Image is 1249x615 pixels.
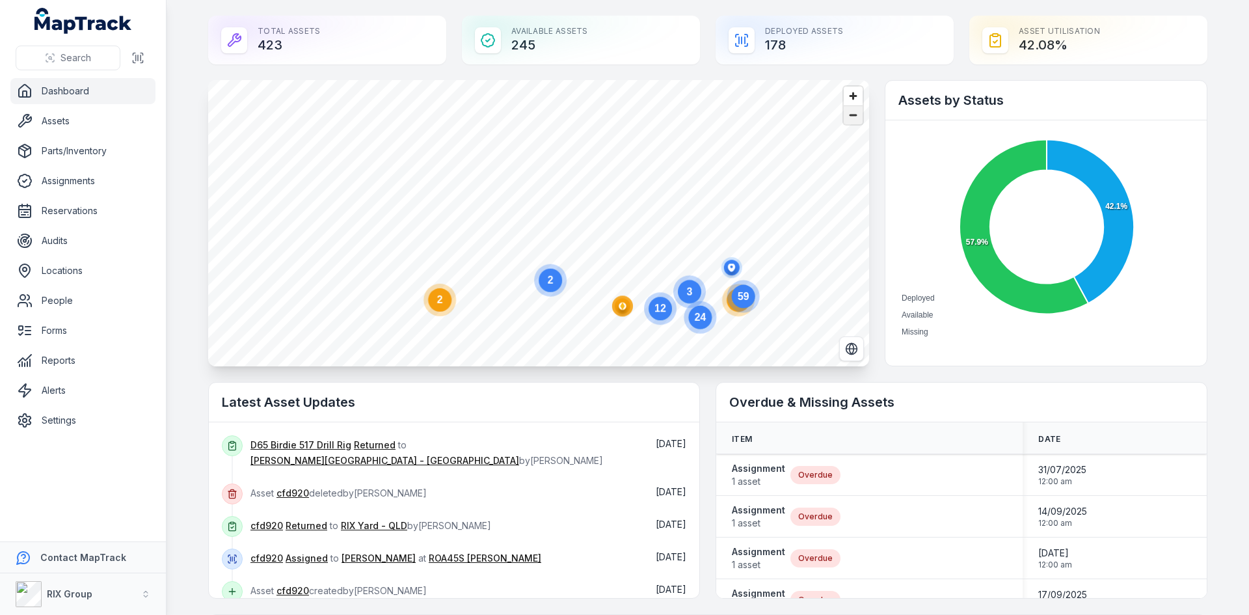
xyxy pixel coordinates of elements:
[1038,588,1087,612] time: 9/17/2025, 12:00:00 AM
[732,545,785,571] a: Assignment1 asset
[732,504,785,530] a: Assignment1 asset
[839,336,864,361] button: Switch to Satellite View
[10,288,155,314] a: People
[250,585,427,596] span: Asset created by [PERSON_NAME]
[902,310,933,320] span: Available
[732,558,785,571] span: 1 asset
[656,438,686,449] time: 9/26/2025, 9:38:38 AM
[687,286,693,297] text: 3
[694,312,706,323] text: 24
[790,508,840,526] div: Overdue
[10,318,155,344] a: Forms
[1038,505,1087,518] span: 14/09/2025
[250,439,603,466] span: to by [PERSON_NAME]
[656,584,686,595] time: 9/26/2025, 8:02:22 AM
[1038,505,1087,528] time: 9/14/2025, 12:00:00 AM
[732,587,785,600] strong: Assignment
[1038,518,1087,528] span: 12:00 am
[656,486,686,497] span: [DATE]
[286,519,327,532] a: Returned
[286,552,328,565] a: Assigned
[250,487,427,499] span: Asset deleted by [PERSON_NAME]
[790,591,840,609] div: Overdue
[10,198,155,224] a: Reservations
[729,393,1194,411] h2: Overdue & Missing Assets
[656,438,686,449] span: [DATE]
[656,519,686,530] span: [DATE]
[732,545,785,558] strong: Assignment
[10,168,155,194] a: Assignments
[250,552,283,565] a: cfd920
[1038,547,1072,570] time: 9/13/2025, 12:00:00 AM
[732,504,785,517] strong: Assignment
[790,466,840,484] div: Overdue
[342,552,416,565] a: [PERSON_NAME]
[1038,476,1086,487] span: 12:00 am
[10,348,155,374] a: Reports
[250,519,283,532] a: cfd920
[1038,463,1086,476] span: 31/07/2025
[1038,434,1060,444] span: Date
[656,551,686,562] span: [DATE]
[898,91,1194,109] h2: Assets by Status
[60,51,91,64] span: Search
[844,105,863,124] button: Zoom out
[208,80,869,366] canvas: Map
[1038,560,1072,570] span: 12:00 am
[902,294,935,303] span: Deployed
[341,519,407,532] a: RIX Yard - QLD
[1038,463,1086,487] time: 7/31/2025, 12:00:00 AM
[844,87,863,105] button: Zoom in
[10,228,155,254] a: Audits
[250,454,519,467] a: [PERSON_NAME][GEOGRAPHIC_DATA] - [GEOGRAPHIC_DATA]
[656,519,686,530] time: 9/26/2025, 8:18:48 AM
[250,520,491,531] span: to by [PERSON_NAME]
[656,486,686,497] time: 9/26/2025, 8:18:54 AM
[732,434,752,444] span: Item
[34,8,132,34] a: MapTrack
[732,517,785,530] span: 1 asset
[10,377,155,403] a: Alerts
[1038,547,1072,560] span: [DATE]
[738,290,749,301] text: 59
[10,258,155,284] a: Locations
[732,462,785,488] a: Assignment1 asset
[654,303,666,314] text: 12
[40,552,126,563] strong: Contact MapTrack
[790,549,840,567] div: Overdue
[354,439,396,452] a: Returned
[276,487,309,500] a: cfd920
[10,108,155,134] a: Assets
[10,78,155,104] a: Dashboard
[250,553,541,564] span: to at
[1038,588,1087,601] span: 17/09/2025
[16,46,120,70] button: Search
[250,439,351,452] a: D65 Birdie 517 Drill Rig
[429,552,541,565] a: ROA45S [PERSON_NAME]
[732,587,785,613] a: Assignment
[732,462,785,475] strong: Assignment
[276,584,309,597] a: cfd920
[47,588,92,599] strong: RIX Group
[732,475,785,488] span: 1 asset
[10,407,155,433] a: Settings
[10,138,155,164] a: Parts/Inventory
[222,393,686,411] h2: Latest Asset Updates
[437,294,443,305] text: 2
[656,551,686,562] time: 9/26/2025, 8:02:43 AM
[656,584,686,595] span: [DATE]
[902,327,928,336] span: Missing
[548,275,554,286] text: 2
